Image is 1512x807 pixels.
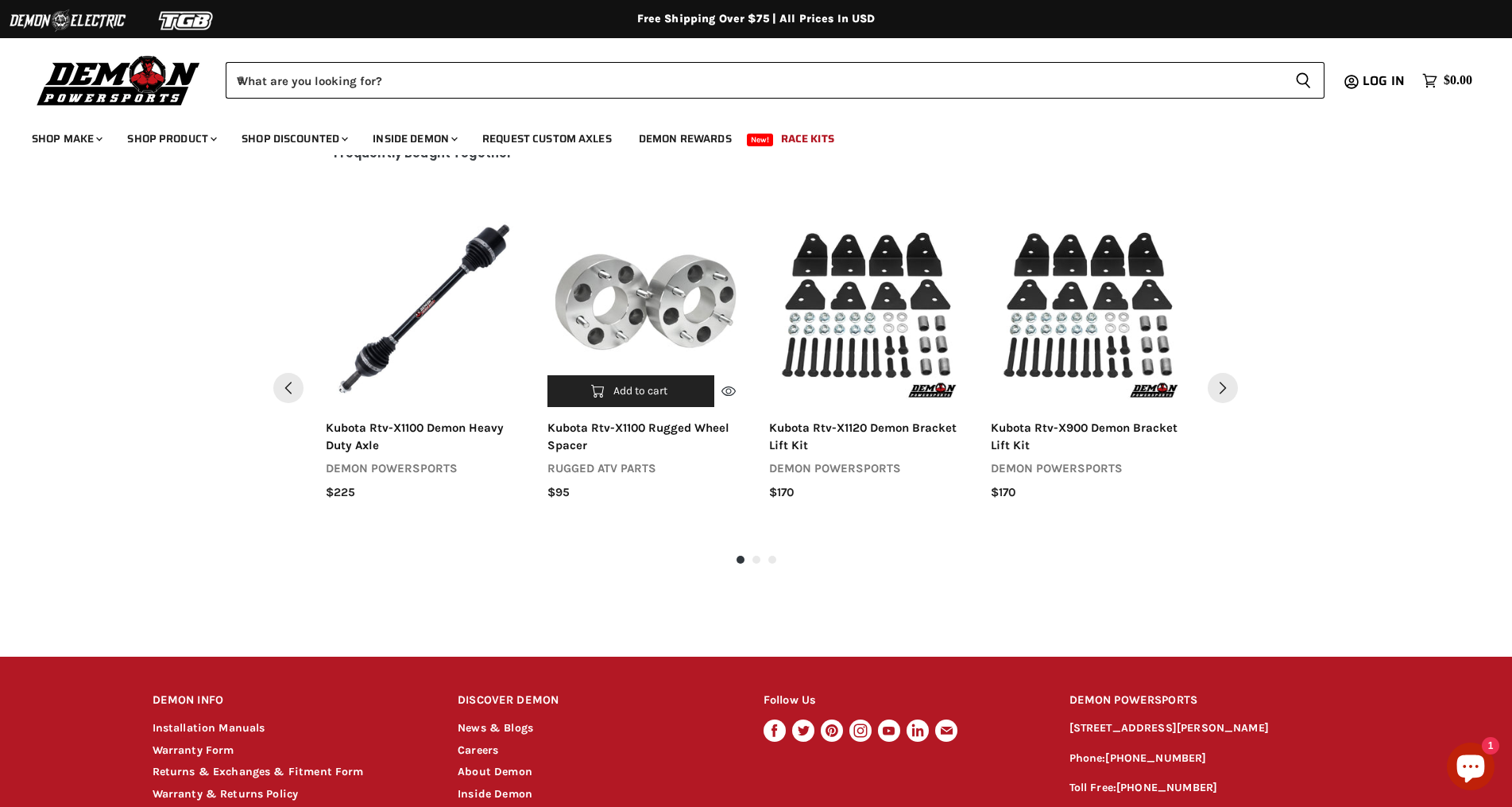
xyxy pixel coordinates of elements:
[1442,743,1499,794] inbox-online-store-chat: Shopify online store chat
[1208,373,1238,403] button: Next
[747,134,774,146] span: New!
[991,211,1187,407] a: Kubota RTV-X900 Demon Bracket Lift KitAdd to cart
[769,211,965,407] img: Kubota RTV-X1120 Demon Bracket Lift Kit
[458,743,498,757] a: Careers
[326,484,355,501] span: $225
[1069,779,1360,797] p: Toll Free:
[226,62,1282,99] input: When autocomplete results are available use up and down arrows to review and enter to select
[1069,682,1360,720] h2: DEMON POWERSPORTS
[273,373,304,403] button: Pervious
[458,787,532,801] a: Inside Demon
[769,460,965,477] div: demon powersports
[769,211,965,407] a: Kubota RTV-X1120 Demon Bracket Lift KitAdd to cart
[547,211,744,407] img: Kubota RTV-X1100 Rugged Wheel Spacer
[326,460,522,477] div: demon powersports
[991,420,1187,454] div: kubota rtv-x900 demon bracket lift kit
[153,721,265,735] a: Installation Manuals
[8,6,127,36] img: Demon Electric Logo 2
[361,122,467,155] a: Inside Demon
[1355,74,1414,88] a: Log in
[991,484,1015,501] span: $170
[458,721,533,735] a: News & Blogs
[326,420,522,501] a: kubota rtv-x1100 demon heavy duty axledemon powersports$225
[1363,71,1405,91] span: Log in
[769,420,965,454] div: kubota rtv-x1120 demon bracket lift kit
[115,122,226,155] a: Shop Product
[1414,69,1480,92] a: $0.00
[1069,750,1360,768] p: Phone:
[20,122,112,155] a: Shop Make
[764,682,1039,720] h2: Follow Us
[326,211,522,407] a: Kubota RTV-X1100 Demon Heavy Duty AxleKubota RTV-X1100 Demon Heavy Duty AxleSelect options
[627,122,744,155] a: Demon Rewards
[1116,781,1217,794] a: [PHONE_NUMBER]
[769,420,965,501] a: kubota rtv-x1120 demon bracket lift kitdemon powersports$170
[991,211,1187,407] img: Kubota RTV-X900 Demon Bracket Lift Kit
[153,743,234,757] a: Warranty Form
[547,420,744,454] div: kubota rtv-x1100 rugged wheel spacer
[20,116,1468,155] ul: Main menu
[458,682,733,720] h2: DISCOVER DEMON
[470,122,624,155] a: Request Custom Axles
[127,6,246,36] img: TGB Logo 2
[547,375,715,407] button: Add to cart
[769,122,846,155] a: Race Kits
[153,765,364,778] a: Returns & Exchanges & Fitment Form
[769,484,794,501] span: $170
[1105,751,1206,765] a: [PHONE_NUMBER]
[547,211,744,407] a: Kubota RTV-X1100 Rugged Wheel SpacerAdd to cart
[153,682,428,720] h2: DEMON INFO
[32,52,206,108] img: Demon Powersports
[458,765,532,778] a: About Demon
[991,420,1187,501] a: kubota rtv-x900 demon bracket lift kitdemon powersports$170
[547,420,744,501] a: kubota rtv-x1100 rugged wheel spacerrugged atv parts$95
[230,122,358,155] a: Shop Discounted
[153,787,299,801] a: Warranty & Returns Policy
[547,460,744,477] div: rugged atv parts
[226,62,1324,99] form: Product
[1069,720,1360,738] p: [STREET_ADDRESS][PERSON_NAME]
[1282,62,1324,99] button: Search
[326,420,522,454] div: kubota rtv-x1100 demon heavy duty axle
[296,147,551,160] span: Frequently bought together
[991,460,1187,477] div: demon powersports
[547,484,570,501] span: $95
[121,12,1392,26] div: Free Shipping Over $75 | All Prices In USD
[1444,73,1472,88] span: $0.00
